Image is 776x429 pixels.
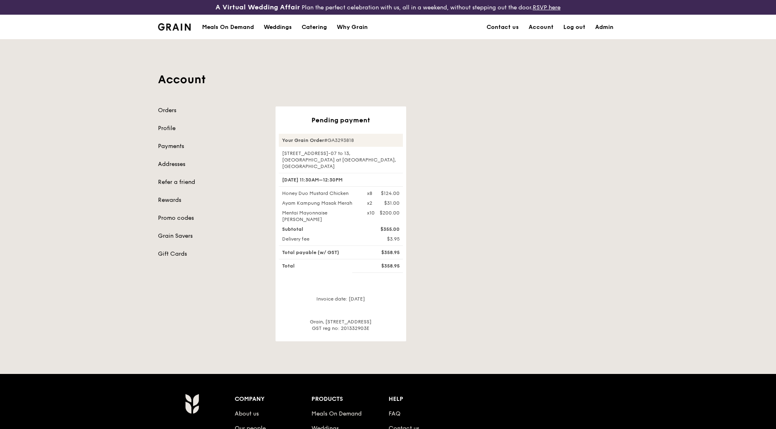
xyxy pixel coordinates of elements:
a: Addresses [158,160,266,168]
div: Catering [302,15,327,40]
a: Log out [558,15,590,40]
a: Profile [158,124,266,133]
a: FAQ [389,410,400,417]
a: Promo codes [158,214,266,222]
div: Honey Duo Mustard Chicken [277,190,362,197]
div: Invoice date: [DATE] [279,296,403,309]
div: Grain, [STREET_ADDRESS] GST reg no: 201332903E [279,318,403,332]
a: Catering [297,15,332,40]
img: Grain [185,394,199,414]
a: Account [524,15,558,40]
div: Mentai Mayonnaise [PERSON_NAME] [277,210,362,223]
div: Ayam Kampung Masak Merah [277,200,362,206]
h3: A Virtual Wedding Affair [216,3,300,11]
div: $358.95 [362,249,405,256]
a: Orders [158,106,266,115]
a: Grain Savers [158,232,266,240]
img: Grain [158,23,191,31]
a: About us [235,410,259,417]
a: RSVP here [533,4,560,11]
div: Weddings [264,15,292,40]
div: $124.00 [381,190,400,197]
div: Delivery fee [277,236,362,242]
div: [STREET_ADDRESS]-07 to 13, [GEOGRAPHIC_DATA] at [GEOGRAPHIC_DATA], [GEOGRAPHIC_DATA] [279,150,403,170]
div: Products [311,394,389,405]
a: Admin [590,15,618,40]
div: x8 [367,190,372,197]
div: #GA3293818 [279,134,403,147]
a: Meals On Demand [311,410,362,417]
div: $355.00 [362,226,405,232]
a: GrainGrain [158,14,191,39]
div: Company [235,394,312,405]
div: Total [277,263,362,269]
div: $200.00 [380,210,400,216]
a: Gift Cards [158,250,266,258]
div: x10 [367,210,375,216]
div: Why Grain [337,15,368,40]
a: Contact us [482,15,524,40]
div: [DATE] 11:30AM–12:30PM [279,173,403,187]
div: $358.95 [362,263,405,269]
div: Meals On Demand [202,15,254,40]
div: $31.00 [384,200,400,206]
a: Rewards [158,196,266,204]
a: Payments [158,142,266,150]
h1: Account [158,72,618,87]
div: Pending payment [279,116,403,124]
div: x2 [367,200,372,206]
span: Total payable (w/ GST) [282,250,339,255]
div: Subtotal [277,226,362,232]
div: Plan the perfect celebration with us, all in a weekend, without stepping out the door. [153,3,623,11]
strong: Your Grain Order [282,137,324,143]
a: Why Grain [332,15,373,40]
a: Weddings [259,15,297,40]
a: Refer a friend [158,178,266,186]
div: Help [389,394,466,405]
div: $3.95 [362,236,405,242]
